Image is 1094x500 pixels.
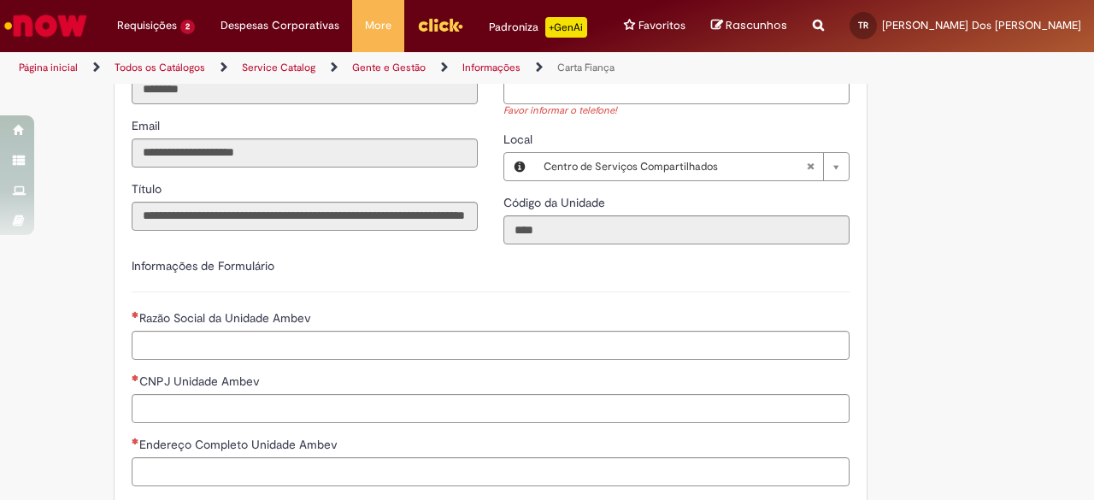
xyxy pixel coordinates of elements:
input: CNPJ Unidade Ambev [132,394,850,423]
input: ID [132,75,478,104]
span: Requisições [117,17,177,34]
input: Razão Social da Unidade Ambev [132,331,850,360]
span: [PERSON_NAME] Dos [PERSON_NAME] [882,18,1081,32]
ul: Trilhas de página [13,52,716,84]
span: Local [503,132,536,147]
input: Título [132,202,478,231]
abbr: Limpar campo Local [797,153,823,180]
span: Necessários [132,374,139,381]
a: Informações [462,61,521,74]
img: ServiceNow [2,9,90,43]
span: TR [858,20,868,31]
label: Somente leitura - Código da Unidade [503,194,609,211]
span: Centro de Serviços Compartilhados [544,153,806,180]
span: Razão Social da Unidade Ambev [139,310,315,326]
a: Centro de Serviços CompartilhadosLimpar campo Local [535,153,849,180]
span: Somente leitura - Email [132,118,163,133]
a: Rascunhos [711,18,787,34]
button: Local, Visualizar este registro Centro de Serviços Compartilhados [504,153,535,180]
input: Email [132,138,478,168]
div: Padroniza [489,17,587,38]
span: CNPJ Unidade Ambev [139,374,263,389]
span: Endereço Completo Unidade Ambev [139,437,341,452]
a: Carta Fiança [557,61,615,74]
img: click_logo_yellow_360x200.png [417,12,463,38]
a: Página inicial [19,61,78,74]
span: 2 [180,20,195,34]
input: Telefone de Contato [503,75,850,104]
a: Todos os Catálogos [115,61,205,74]
span: More [365,17,391,34]
label: Somente leitura - Título [132,180,165,197]
span: Despesas Corporativas [221,17,339,34]
a: Service Catalog [242,61,315,74]
a: Gente e Gestão [352,61,426,74]
label: Informações de Formulário [132,258,274,274]
span: Somente leitura - Código da Unidade [503,195,609,210]
span: Rascunhos [726,17,787,33]
span: Favoritos [638,17,685,34]
input: Código da Unidade [503,215,850,244]
span: Somente leitura - Título [132,181,165,197]
p: +GenAi [545,17,587,38]
span: Necessários [132,438,139,444]
label: Somente leitura - Email [132,117,163,134]
input: Endereço Completo Unidade Ambev [132,457,850,486]
span: Necessários [132,311,139,318]
div: Favor informar o telefone! [503,104,850,119]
